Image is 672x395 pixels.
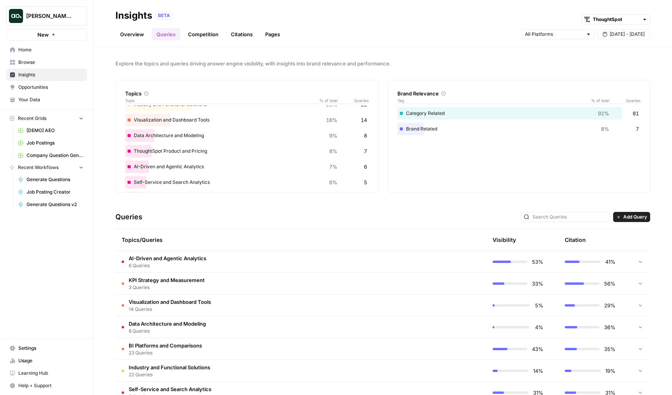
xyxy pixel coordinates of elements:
[27,152,83,159] span: Company Question Generation
[18,71,83,78] span: Insights
[125,129,369,142] div: Data Architecture and Modeling
[609,97,640,104] span: Queries
[129,371,210,378] span: 22 Queries
[397,123,641,135] div: Brand Related
[6,342,87,354] a: Settings
[115,9,152,22] div: Insights
[605,367,615,375] span: 19%
[18,96,83,103] span: Your Data
[129,349,202,356] span: 23 Queries
[397,97,586,104] span: Tag
[125,176,369,189] div: Self-Service and Search Analytics
[605,258,615,266] span: 41%
[129,276,205,284] span: KPI Strategy and Measurement
[364,132,367,139] span: 8
[586,97,609,104] span: % of total
[125,90,369,97] div: Topics
[337,97,369,104] span: Queries
[125,160,369,173] div: AI-Driven and Agentic Analytics
[6,162,87,173] button: Recent Workflows
[18,46,83,53] span: Home
[18,370,83,377] span: Learning Hub
[329,163,337,171] span: 7%
[6,44,87,56] a: Home
[125,192,369,204] div: KPI Strategy and Measurement
[532,345,543,353] span: 43%
[129,254,206,262] span: AI-Driven and Agentic Analytics
[329,178,337,186] span: 6%
[115,212,142,222] h3: Queries
[610,31,645,38] span: [DATE] - [DATE]
[26,12,73,20] span: [PERSON_NAME] Test
[129,385,211,393] span: Self-Service and Search Analytics
[129,342,202,349] span: BI Platforms and Comparisons
[152,28,180,41] a: Queries
[633,109,639,117] span: 81
[593,16,639,23] input: ThoughtSpot
[397,107,641,120] div: Category Related
[364,163,367,171] span: 6
[27,189,83,196] span: Job Posting Creator
[226,28,257,41] a: Citations
[27,139,83,146] span: Job Postings
[18,164,59,171] span: Recent Workflows
[604,323,615,331] span: 36%
[314,97,337,104] span: % of total
[129,328,206,335] span: 8 Queries
[14,186,87,198] a: Job Posting Creator
[6,354,87,367] a: Usage
[601,125,609,133] span: 8%
[6,379,87,392] button: Help + Support
[6,69,87,81] a: Insights
[14,198,87,211] a: Generate Questions v2
[18,382,83,389] span: Help + Support
[6,367,87,379] a: Learning Hub
[18,84,83,91] span: Opportunities
[129,298,211,306] span: Visualization and Dashboard Tools
[6,29,87,41] button: New
[532,213,607,221] input: Search Queries
[6,6,87,26] button: Workspace: Dillon Test
[6,56,87,69] a: Browse
[493,236,516,244] div: Visibility
[534,302,543,309] span: 5%
[129,284,205,291] span: 3 Queries
[125,145,369,157] div: ThoughtSpot Product and Pricing
[533,367,543,375] span: 14%
[125,97,314,104] span: Topic
[125,114,369,126] div: Visualization and Dashboard Tools
[14,173,87,186] a: Generate Questions
[597,29,650,39] button: [DATE] - [DATE]
[129,306,211,313] span: 14 Queries
[598,109,609,117] span: 92%
[329,132,337,139] span: 9%
[115,60,650,67] span: Explore the topics and queries driving answer engine visibility, with insights into brand relevan...
[129,320,206,328] span: Data Architecture and Modeling
[6,113,87,124] button: Recent Grids
[364,178,367,186] span: 5
[623,213,647,220] span: Add Query
[115,28,149,41] a: Overview
[18,59,83,66] span: Browse
[18,345,83,352] span: Settings
[129,363,210,371] span: Industry and Functional Solutions
[613,212,650,222] button: Add Query
[18,357,83,364] span: Usage
[27,127,83,134] span: [DEMO] AEO
[361,116,367,124] span: 14
[6,81,87,93] a: Opportunities
[37,31,49,39] span: New
[6,93,87,106] a: Your Data
[183,28,223,41] a: Competition
[122,229,406,250] div: Topics/Queries
[14,137,87,149] a: Job Postings
[261,28,285,41] a: Pages
[18,115,46,122] span: Recent Grids
[604,302,615,309] span: 29%
[9,9,23,23] img: Dillon Test Logo
[155,12,173,19] div: BETA
[14,124,87,137] a: [DEMO] AEO
[364,147,367,155] span: 7
[329,147,337,155] span: 8%
[532,280,543,287] span: 33%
